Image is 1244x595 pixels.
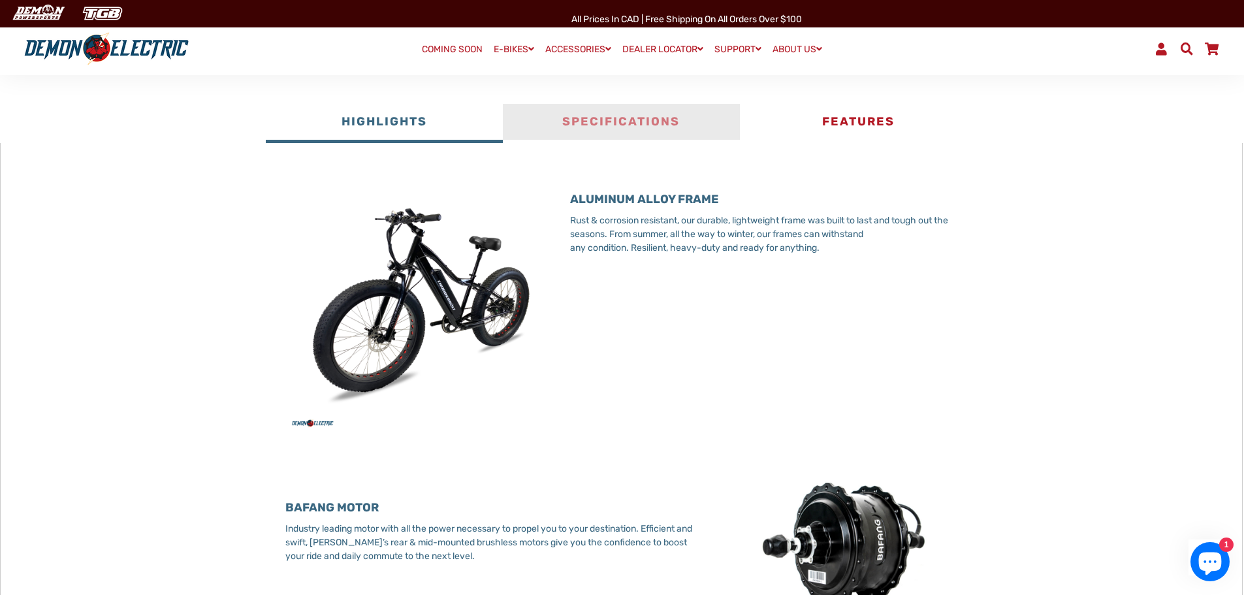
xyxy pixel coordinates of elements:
[1187,542,1234,585] inbox-online-store-chat: Shopify online store chat
[417,40,487,59] a: COMING SOON
[618,40,708,59] a: DEALER LOCATOR
[541,40,616,59] a: ACCESSORIES
[285,522,693,563] p: Industry leading motor with all the power necessary to propel you to your destination. Efficient ...
[768,40,827,59] a: ABOUT US
[570,214,978,255] p: Rust & corrosion resistant, our durable, lightweight frame was built to last and tough out the se...
[20,32,193,66] img: Demon Electric logo
[503,104,740,143] button: Specifications
[570,193,978,207] h3: ALUMINUM ALLOY FRAME
[266,104,503,143] button: Highlights
[285,501,693,515] h3: BAFANG MOTOR
[285,167,550,432] img: 3_Thunderbolt_SL_Black_R_to_L_45.jpg
[489,40,539,59] a: E-BIKES
[571,14,802,25] span: All Prices in CAD | Free shipping on all orders over $100
[76,3,129,24] img: TGB Canada
[7,3,69,24] img: Demon Electric
[710,40,766,59] a: SUPPORT
[740,104,977,143] button: Features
